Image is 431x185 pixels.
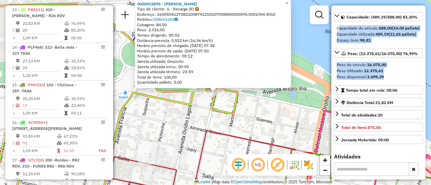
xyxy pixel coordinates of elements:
[337,37,420,43] div: Espaço livre:
[12,110,15,117] td: =
[64,172,69,176] i: % de utilização do peso
[28,7,43,12] span: PBE611
[71,171,105,177] td: 90,18%
[16,103,20,107] i: Total de Atividades
[22,102,64,109] td: 19
[101,45,105,49] em: Opções
[12,102,15,109] td: /
[12,157,79,169] span: 17 -
[334,110,423,119] a: Total de atividades:20
[334,153,423,160] h4: Atividades
[389,32,416,37] strong: (11,65 pallets)
[364,68,383,73] strong: 12.375,61
[71,58,105,64] td: 25,33%
[12,140,15,146] td: /
[22,133,57,140] td: 93,89 KM
[289,159,300,170] img: Fluxo de ruas
[137,43,289,48] div: Horário previsto de chegada: [DATE] 07:38
[334,12,423,21] a: Capacidade: (489,19/588,00) 83,20%
[137,27,165,32] span: Peso: 2.016,00
[64,28,69,32] i: % de utilização da cubagem
[250,157,266,173] span: Ocultar NR
[22,177,64,184] td: 19
[63,140,91,146] td: 65,30%
[71,177,105,184] td: 52,34%
[337,74,420,80] div: Peso disponível:
[71,35,105,41] td: 05:06
[269,157,286,173] span: Exibir rótulo
[379,26,392,31] strong: 588,00
[64,66,69,70] i: % de utilização da cubagem
[22,20,64,27] td: 21,82 KM
[341,137,389,143] div: Jornada Motorista: 09:00
[334,22,423,46] div: Capacidade: (489,19/588,00) 83,20%
[12,35,15,41] td: =
[230,157,246,173] span: Ocultar deslocamento
[12,45,77,56] span: | 322- Bella vista - 32Y TASA
[16,172,20,176] i: Distância Total
[367,62,386,67] strong: 16.075,00
[346,88,397,93] span: Tempo total em rota: 05:06
[167,6,199,12] span: 6 - Recarga (R)
[12,27,15,34] td: /
[64,103,69,107] i: % de utilização da cubagem
[137,48,289,54] div: Horário previsto de saída: [DATE] 07:50
[64,59,69,63] i: % de utilização do peso
[337,68,420,74] div: Peso Utilizado:
[334,59,423,83] div: Peso: (12.375,61/16.075,00) 76,99%
[101,7,105,11] em: Opções
[285,0,288,6] span: ×
[137,17,289,22] div: Pedidos:
[22,110,64,117] td: 1,59 KM
[341,112,383,118] span: Total de atividades:
[347,51,418,56] span: Peso: (12.375,61/16.075,00) 76,99%
[375,100,393,105] span: 21,82 KM
[334,49,423,58] a: Peso: (12.375,61/16.075,00) 76,99%
[137,59,289,64] div: Janela utilizada: Depósito
[137,33,289,38] div: Tempo dirigindo: 00:02
[91,147,106,154] td: FAD
[16,59,20,63] i: Distância Total
[367,74,384,79] strong: 3.699,39
[341,125,381,131] div: Total de itens:
[137,80,289,85] div: Quantidade pallets: 2,00
[320,155,330,165] a: Zoom in
[64,97,69,101] i: % de utilização do peso
[12,45,77,56] span: 14 -
[360,38,371,43] strong: 98,81
[137,1,197,6] strong: 0000415895 - [PERSON_NAME]
[137,1,289,85] div: Tempo de atendimento: 00:12
[312,8,326,21] a: Exibir filtros
[22,72,64,79] td: 1,18 KM
[64,36,68,40] i: Tempo total em rota
[101,120,105,124] em: Opções
[16,179,20,183] i: Total de Atividades
[12,64,15,71] td: /
[71,95,105,102] td: 35,93%
[12,120,82,131] span: | [STREET_ADDRESS][PERSON_NAME]
[71,64,105,71] td: 18,01%
[378,112,383,118] strong: 20
[12,177,15,184] td: /
[64,179,69,183] i: % de utilização da cubagem
[71,72,105,79] td: 04:06
[12,120,82,131] span: 16 -
[16,134,20,138] i: Distância Total
[22,58,64,64] td: 27,13 KM
[211,180,212,184] span: |
[64,111,68,115] i: Tempo total em rota
[64,74,68,78] i: Tempo total em rota
[101,158,105,162] em: Opções
[334,123,423,132] a: Total de itens:875,00
[12,72,15,79] td: =
[234,180,262,184] a: OpenStreetMap
[71,102,105,109] td: 22,46%
[22,64,64,71] td: 23
[28,45,42,50] span: PLF968
[137,38,289,43] div: Distância prevista: 0,552 km (16,56 km/h)
[22,35,64,41] td: 1,09 KM
[323,156,327,164] span: +
[334,98,423,107] a: Distância Total:21,82 KM
[57,141,62,145] i: % de utilização da cubagem
[16,28,20,32] i: Total de Atividades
